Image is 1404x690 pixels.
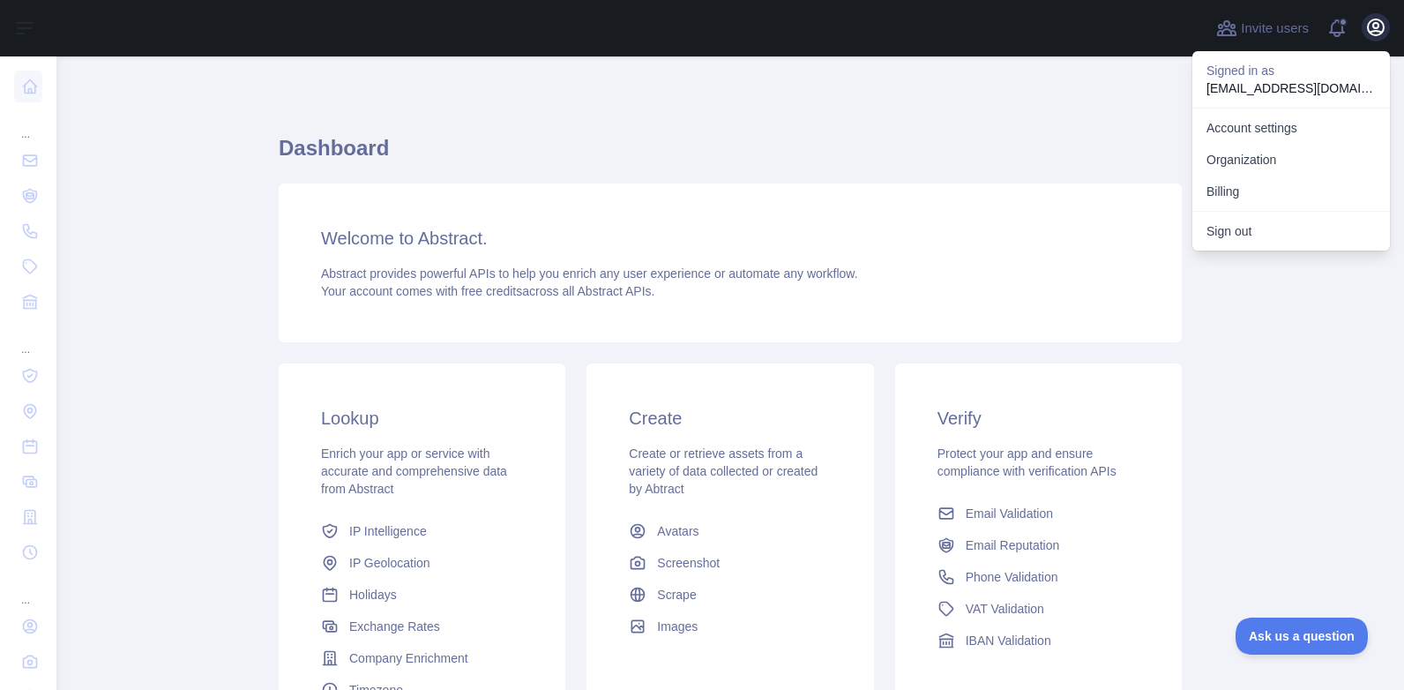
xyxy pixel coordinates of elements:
span: Scrape [657,586,696,604]
span: Phone Validation [966,568,1058,586]
button: Sign out [1192,215,1390,247]
span: Create or retrieve assets from a variety of data collected or created by Abtract [629,446,818,496]
a: Phone Validation [930,561,1146,593]
a: VAT Validation [930,593,1146,625]
a: Email Reputation [930,529,1146,561]
a: Avatars [622,515,838,547]
span: Company Enrichment [349,649,468,667]
a: Email Validation [930,498,1146,529]
a: Images [622,611,838,642]
span: Invite users [1241,19,1309,39]
span: Your account comes with across all Abstract APIs. [321,284,654,298]
h1: Dashboard [279,134,1182,176]
span: free credits [461,284,522,298]
a: Company Enrichment [314,642,530,674]
span: IP Intelligence [349,522,427,540]
span: Email Reputation [966,536,1060,554]
p: [EMAIL_ADDRESS][DOMAIN_NAME] [1206,79,1376,97]
button: Billing [1192,176,1390,207]
span: IBAN Validation [966,632,1051,649]
span: Avatars [657,522,698,540]
h3: Welcome to Abstract. [321,226,1139,251]
a: Scrape [622,579,838,611]
span: Screenshot [657,554,720,572]
h3: Lookup [321,406,523,431]
a: IBAN Validation [930,625,1146,656]
a: IP Geolocation [314,547,530,579]
span: Images [657,618,698,635]
span: Enrich your app or service with accurate and comprehensive data from Abstract [321,446,507,496]
p: Signed in as [1206,62,1376,79]
a: Exchange Rates [314,611,530,642]
h3: Create [629,406,831,431]
span: Exchange Rates [349,618,440,635]
div: ... [14,572,42,607]
iframe: Toggle Customer Support [1236,618,1369,655]
span: VAT Validation [966,600,1044,618]
div: ... [14,321,42,356]
a: Holidays [314,579,530,611]
span: Abstract provides powerful APIs to help you enrich any user experience or automate any workflow. [321,266,858,281]
a: Organization [1192,144,1390,176]
span: IP Geolocation [349,554,430,572]
a: IP Intelligence [314,515,530,547]
span: Email Validation [966,505,1053,522]
div: ... [14,106,42,141]
a: Screenshot [622,547,838,579]
button: Invite users [1213,14,1312,42]
span: Protect your app and ensure compliance with verification APIs [937,446,1116,478]
span: Holidays [349,586,397,604]
h3: Verify [937,406,1139,431]
a: Account settings [1192,112,1390,144]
